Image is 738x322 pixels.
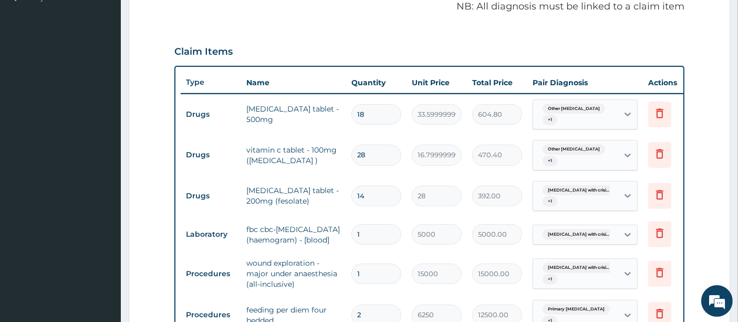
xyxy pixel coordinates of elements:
[527,72,643,93] th: Pair Diagnosis
[543,144,605,155] span: Other [MEDICAL_DATA]
[181,145,241,165] td: Drugs
[241,72,346,93] th: Name
[5,212,200,249] textarea: Type your message and hit 'Enter'
[241,180,346,212] td: [MEDICAL_DATA] tablet - 200mg (fesolate)
[543,185,615,196] span: [MEDICAL_DATA] with crisi...
[181,264,241,284] td: Procedures
[543,229,615,240] span: [MEDICAL_DATA] with crisi...
[543,304,610,315] span: Primary [MEDICAL_DATA]
[181,186,241,206] td: Drugs
[55,59,176,73] div: Chat with us now
[543,274,557,285] span: + 1
[241,139,346,171] td: vitamin c tablet - 100mg ([MEDICAL_DATA] )
[61,95,145,201] span: We're online!
[19,53,43,79] img: d_794563401_company_1708531726252_794563401
[467,72,527,93] th: Total Price
[543,196,557,207] span: + 1
[181,73,241,92] th: Type
[241,219,346,250] td: fbc cbc-[MEDICAL_DATA] (haemogram) - [blood]
[407,72,467,93] th: Unit Price
[181,225,241,244] td: Laboratory
[543,156,557,166] span: + 1
[543,104,605,114] span: Other [MEDICAL_DATA]
[543,263,615,273] span: [MEDICAL_DATA] with crisi...
[643,72,695,93] th: Actions
[543,115,557,125] span: + 1
[241,253,346,295] td: wound exploration - major under anaesthesia (all-inclusive)
[174,46,233,58] h3: Claim Items
[346,72,407,93] th: Quantity
[181,105,241,124] td: Drugs
[172,5,198,31] div: Minimize live chat window
[241,98,346,130] td: [MEDICAL_DATA] tablet - 500mg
